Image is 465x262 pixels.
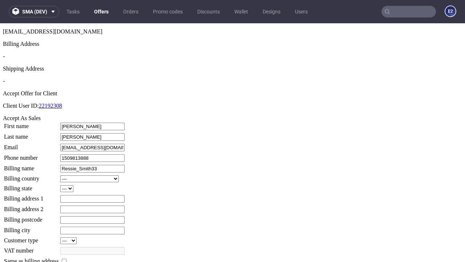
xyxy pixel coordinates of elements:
[4,192,59,201] td: Billing postcode
[4,120,59,128] td: Email
[4,171,59,180] td: Billing address 1
[3,92,462,98] div: Accept As Sales
[149,6,187,17] a: Promo codes
[4,99,59,107] td: First name
[4,203,59,211] td: Billing city
[4,110,59,118] td: Last name
[39,79,62,86] a: 22192308
[4,234,59,242] td: Same as billing address
[4,152,59,159] td: Billing country
[22,9,47,14] span: sma (dev)
[62,6,84,17] a: Tasks
[4,223,59,232] td: VAT number
[258,6,285,17] a: Designs
[119,6,143,17] a: Orders
[90,6,113,17] a: Offers
[230,6,252,17] a: Wallet
[3,67,462,74] div: Accept Offer for Client
[3,17,462,24] div: Billing Address
[291,6,312,17] a: Users
[4,131,59,139] td: Phone number
[193,6,224,17] a: Discounts
[3,5,102,11] span: [EMAIL_ADDRESS][DOMAIN_NAME]
[445,6,456,16] figcaption: e2
[4,182,59,190] td: Billing address 2
[4,162,59,169] td: Billing state
[4,141,59,150] td: Billing name
[3,30,5,36] span: -
[9,6,59,17] button: sma (dev)
[3,42,462,49] div: Shipping Address
[3,79,462,86] p: Client User ID:
[3,55,5,61] span: -
[4,214,59,221] td: Customer type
